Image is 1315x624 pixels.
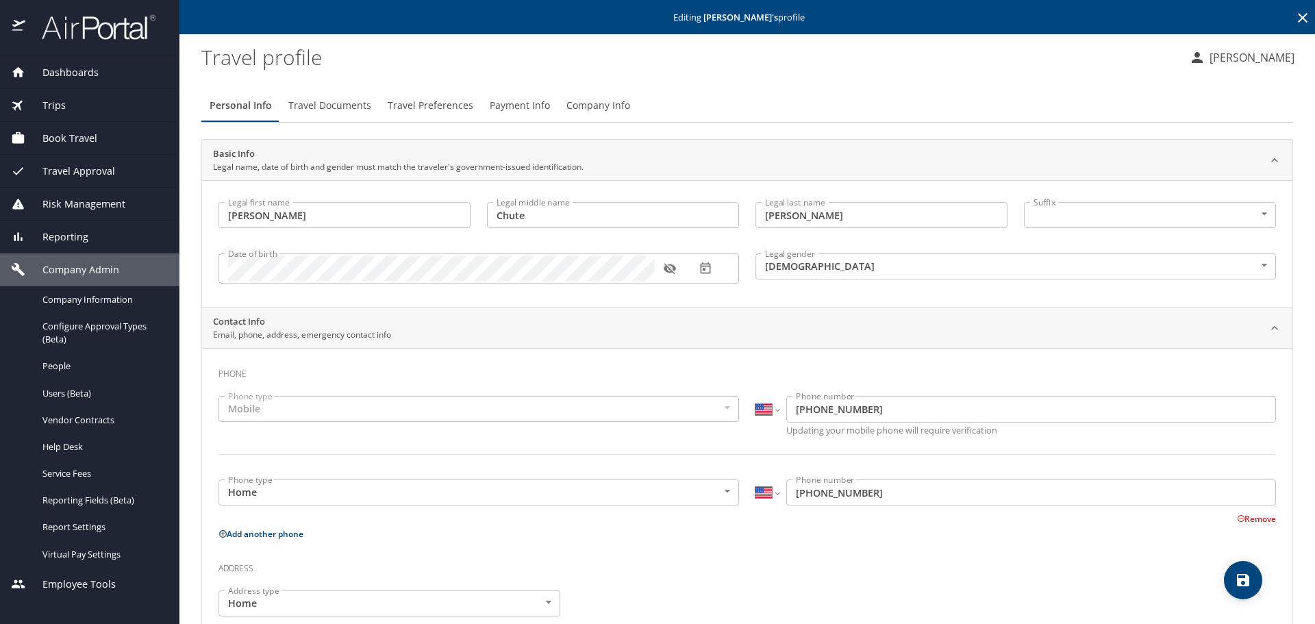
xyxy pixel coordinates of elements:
[1237,513,1276,525] button: Remove
[25,65,99,80] span: Dashboards
[202,140,1292,181] div: Basic InfoLegal name, date of birth and gender must match the traveler's government-issued identi...
[490,97,550,114] span: Payment Info
[388,97,473,114] span: Travel Preferences
[42,467,163,480] span: Service Fees
[25,197,125,212] span: Risk Management
[786,426,1276,435] p: Updating your mobile phone will require verification
[25,131,97,146] span: Book Travel
[25,164,115,179] span: Travel Approval
[42,293,163,306] span: Company Information
[288,97,371,114] span: Travel Documents
[42,440,163,453] span: Help Desk
[25,577,116,592] span: Employee Tools
[703,11,778,23] strong: [PERSON_NAME] 's
[213,147,584,161] h2: Basic Info
[27,14,155,40] img: airportal-logo.png
[42,548,163,561] span: Virtual Pay Settings
[25,262,119,277] span: Company Admin
[201,36,1178,78] h1: Travel profile
[213,329,391,341] p: Email, phone, address, emergency contact info
[218,553,1276,577] h3: Address
[210,97,272,114] span: Personal Info
[213,315,391,329] h2: Contact Info
[218,396,739,422] div: Mobile
[213,161,584,173] p: Legal name, date of birth and gender must match the traveler's government-issued identification.
[1183,45,1300,70] button: [PERSON_NAME]
[1224,561,1262,599] button: save
[42,521,163,534] span: Report Settings
[42,320,163,346] span: Configure Approval Types (Beta)
[202,308,1292,349] div: Contact InfoEmail, phone, address, emergency contact info
[218,528,303,540] button: Add another phone
[184,13,1311,22] p: Editing profile
[1024,202,1276,228] div: ​
[42,360,163,373] span: People
[566,97,630,114] span: Company Info
[25,229,88,245] span: Reporting
[1205,49,1294,66] p: [PERSON_NAME]
[12,14,27,40] img: icon-airportal.png
[755,253,1276,279] div: [DEMOGRAPHIC_DATA]
[202,180,1292,307] div: Basic InfoLegal name, date of birth and gender must match the traveler's government-issued identi...
[201,89,1293,122] div: Profile
[42,387,163,400] span: Users (Beta)
[218,359,1276,382] h3: Phone
[42,414,163,427] span: Vendor Contracts
[218,590,560,616] div: Home
[42,494,163,507] span: Reporting Fields (Beta)
[25,98,66,113] span: Trips
[218,479,739,506] div: Home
